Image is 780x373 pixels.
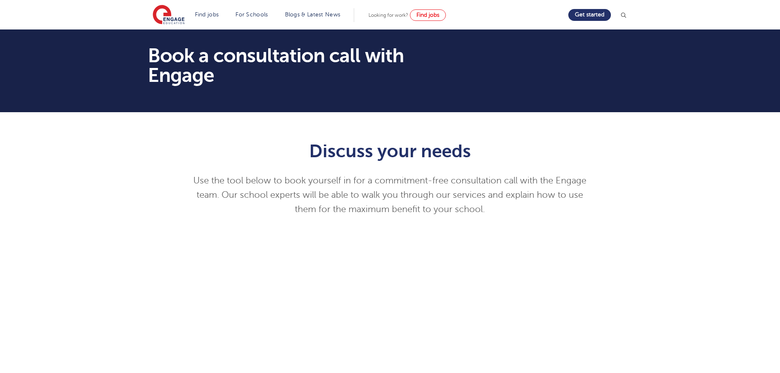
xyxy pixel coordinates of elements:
[189,174,591,217] p: Use the tool below to book yourself in for a commitment-free consultation call with the Engage te...
[369,12,408,18] span: Looking for work?
[195,11,219,18] a: Find jobs
[568,9,611,21] a: Get started
[285,11,341,18] a: Blogs & Latest News
[189,141,591,161] h1: Discuss your needs
[153,5,185,25] img: Engage Education
[148,46,467,85] h1: Book a consultation call with Engage
[410,9,446,21] a: Find jobs
[416,12,439,18] span: Find jobs
[235,11,268,18] a: For Schools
